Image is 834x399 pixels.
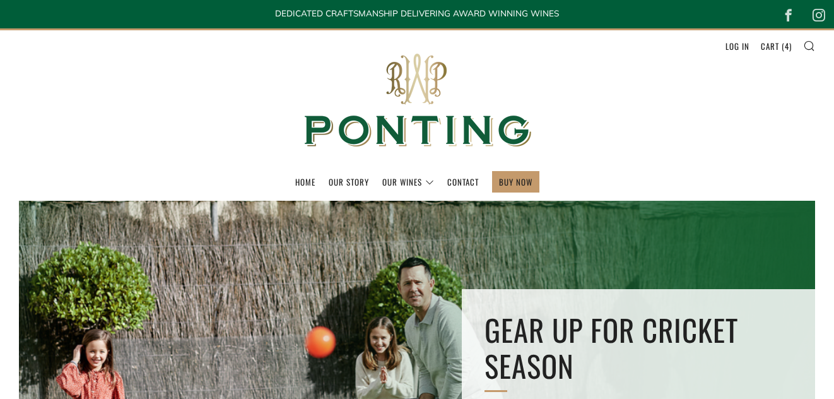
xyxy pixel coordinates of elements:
[499,172,532,192] a: BUY NOW
[761,36,792,56] a: Cart (4)
[785,40,789,52] span: 4
[725,36,749,56] a: Log in
[329,172,369,192] a: Our Story
[447,172,479,192] a: Contact
[295,172,315,192] a: Home
[382,172,434,192] a: Our Wines
[485,312,792,384] h2: GEAR UP FOR CRICKET SEASON
[291,30,543,171] img: Ponting Wines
